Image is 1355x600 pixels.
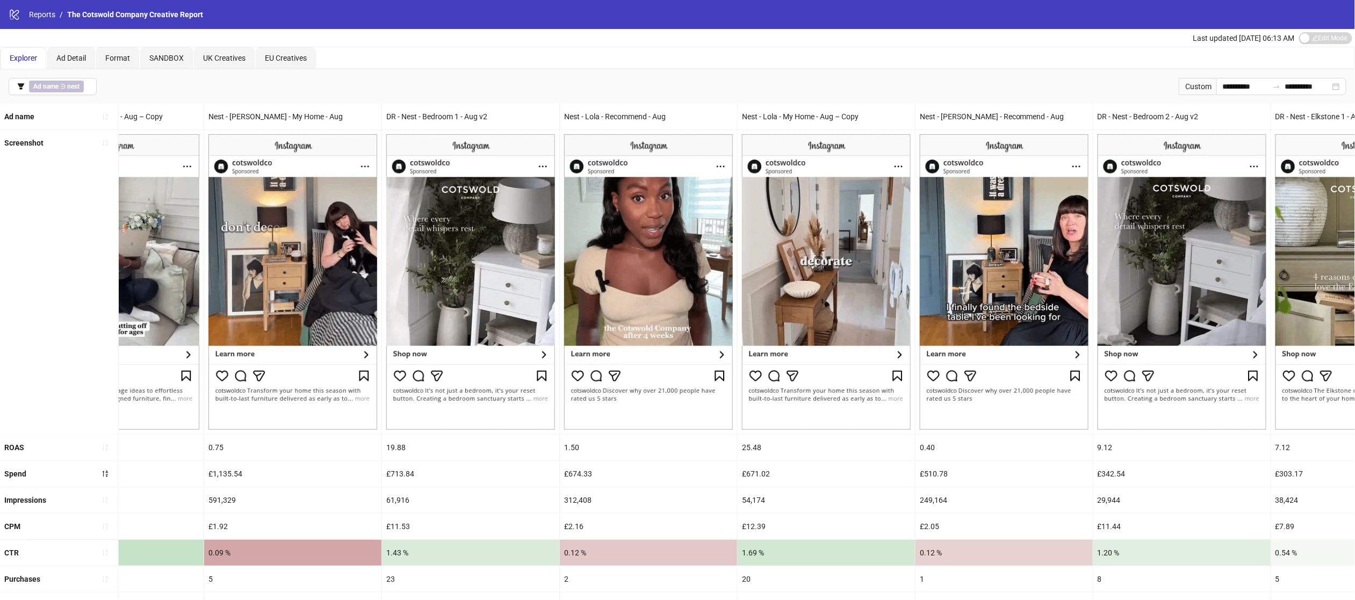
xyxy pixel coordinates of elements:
div: Nest - [PERSON_NAME] - My Home - Aug [204,104,381,129]
div: £1,135.54 [204,461,381,487]
span: sort-ascending [102,549,109,556]
div: £12.39 [738,514,915,539]
span: swap-right [1272,82,1281,91]
span: sort-descending [102,470,109,478]
img: Screenshot 6801764117694 [208,134,377,430]
span: Format [105,54,130,62]
span: sort-ascending [102,523,109,530]
div: £2.05 [916,514,1093,539]
img: Screenshot 6806630748294 [1098,134,1266,430]
div: Custom [1179,78,1216,95]
div: £11.53 [382,514,559,539]
span: sort-ascending [102,496,109,504]
span: sort-ascending [102,139,109,147]
div: 249,164 [916,487,1093,513]
span: SANDBOX [149,54,184,62]
div: 19.88 [382,435,559,460]
span: UK Creatives [203,54,246,62]
div: Nest - [PERSON_NAME] - Recommend - Aug [916,104,1093,129]
div: £2.16 [560,514,737,539]
div: 5 [204,566,381,592]
div: 1.50 [560,435,737,460]
b: CTR [4,548,19,557]
b: Ad name [33,83,59,90]
div: 20 [738,566,915,592]
b: CPM [4,522,20,531]
div: 8 [1093,566,1271,592]
b: Spend [4,469,26,478]
div: 61,916 [382,487,559,513]
div: 1.20 % [1093,540,1271,566]
div: 9.12 [1093,435,1271,460]
div: 29,944 [1093,487,1271,513]
span: to [1272,82,1281,91]
div: Nest - Lola - My Home - Aug – Copy [738,104,915,129]
b: Screenshot [4,139,44,147]
div: £671.02 [738,461,915,487]
div: 2 [560,566,737,592]
span: sort-ascending [102,113,109,120]
div: £713.84 [382,461,559,487]
div: 0.75 [204,435,381,460]
img: Screenshot 6806630112294 [386,134,555,430]
div: 0.40 [916,435,1093,460]
div: £1.92 [204,514,381,539]
button: Ad name ∋ nest [9,78,97,95]
div: 1.69 % [738,540,915,566]
span: sort-ascending [102,575,109,583]
div: £11.44 [1093,514,1271,539]
div: 312,408 [560,487,737,513]
li: / [60,9,63,20]
span: Ad Detail [56,54,86,62]
span: The Cotswold Company Creative Report [67,10,203,19]
div: DR - Nest - Bedroom 1 - Aug v2 [382,104,559,129]
span: sort-ascending [102,444,109,451]
div: £510.78 [916,461,1093,487]
div: £674.33 [560,461,737,487]
div: 23 [382,566,559,592]
div: £342.54 [1093,461,1271,487]
div: 591,329 [204,487,381,513]
img: Screenshot 6801766557894 [742,134,911,430]
b: Impressions [4,496,46,504]
b: ROAS [4,443,24,452]
img: Screenshot 6801760694494 [920,134,1089,430]
div: 25.48 [738,435,915,460]
a: Reports [27,9,57,20]
img: Screenshot 6801758828494 [564,134,733,430]
div: 0.09 % [204,540,381,566]
span: ∋ [29,81,84,92]
span: filter [17,83,25,90]
div: 54,174 [738,487,915,513]
b: Purchases [4,575,40,583]
b: nest [67,83,80,90]
div: 1.43 % [382,540,559,566]
div: DR - Nest - Bedroom 2 - Aug v2 [1093,104,1271,129]
span: Explorer [10,54,37,62]
div: 0.12 % [916,540,1093,566]
span: EU Creatives [265,54,307,62]
div: Nest - Lola - Recommend - Aug [560,104,737,129]
div: 1 [916,566,1093,592]
b: Ad name [4,112,34,121]
span: Last updated [DATE] 06:13 AM [1193,34,1295,42]
div: 0.12 % [560,540,737,566]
